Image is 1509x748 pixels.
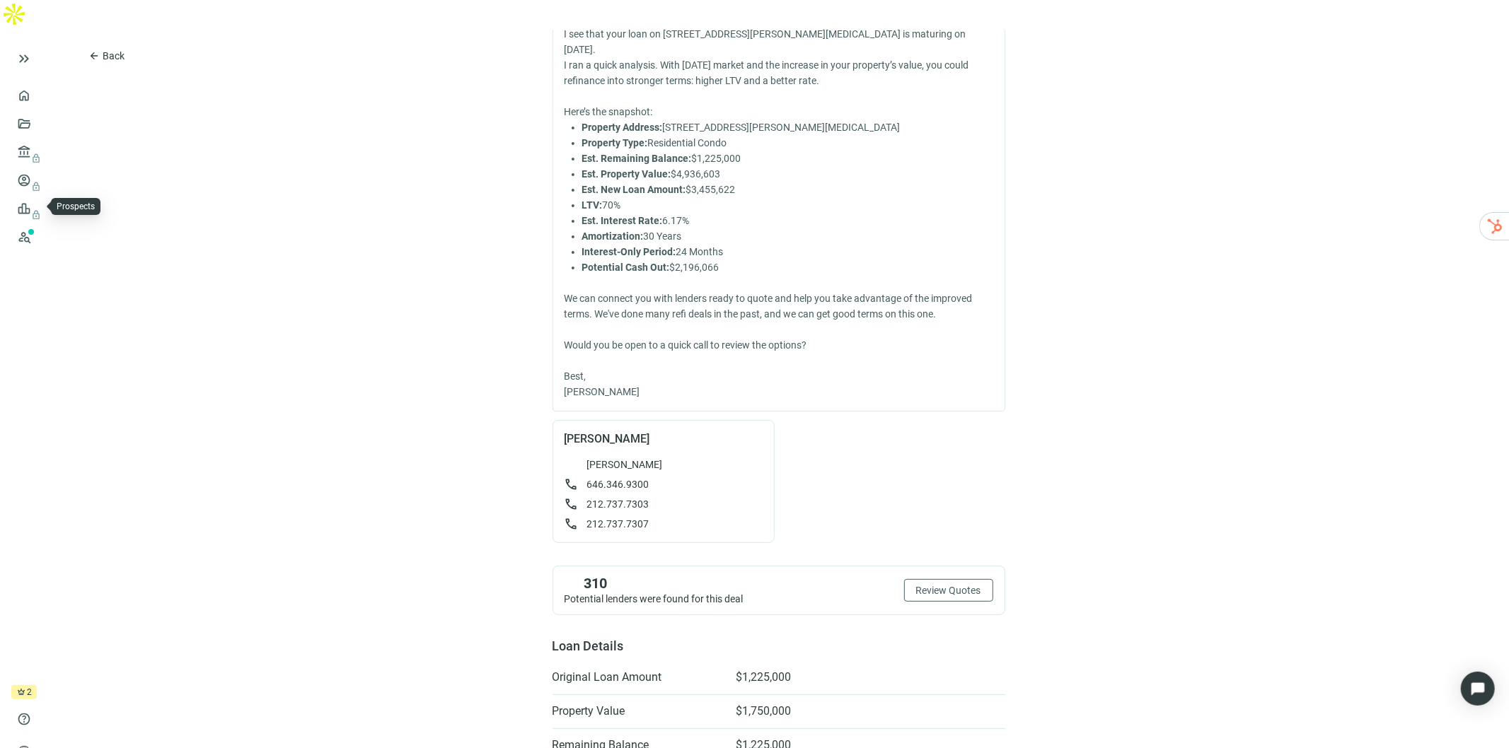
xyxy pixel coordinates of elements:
[582,122,663,133] strong: Property Address:
[916,585,981,596] span: Review Quotes
[565,291,993,322] div: We can connect you with lenders ready to quote and help you take advantage of the improved terms....
[582,135,993,151] li: Residential Condo
[565,432,763,446] span: [PERSON_NAME]
[17,688,25,696] span: crown
[565,104,993,119] div: Here’s the snapshot:
[904,579,993,602] button: Review Quotes
[582,197,993,213] li: 70%
[582,228,993,244] li: 30 Years
[17,712,31,726] span: help
[736,704,792,718] span: $1,750,000
[587,479,649,490] span: 646.346.9300
[736,670,792,684] span: $1,225,000
[565,477,579,491] span: call
[553,704,722,718] span: Property Value
[565,497,579,511] span: call
[582,262,670,273] strong: Potential Cash Out:
[582,153,692,164] strong: Est. Remaining Balance:
[582,119,993,135] li: [STREET_ADDRESS][PERSON_NAME][MEDICAL_DATA]
[582,166,993,182] li: $4,936,603
[587,518,649,530] span: 212.737.7307
[27,685,32,699] span: 2
[103,50,125,62] span: Back
[553,638,624,653] span: Loan Details
[565,337,993,353] div: Would you be open to a quick call to review the options?
[582,230,644,242] strong: Amortization:
[582,168,671,180] strong: Est. Property Value:
[582,244,993,259] li: 24 Months
[582,182,993,197] li: $3,455,622
[553,670,722,684] span: Original Loan Amount
[88,50,100,62] span: arrow_back
[587,457,663,472] span: [PERSON_NAME]
[582,215,663,226] strong: Est. Interest Rate:
[582,259,993,275] li: $2,196,066
[565,57,993,88] div: I ran a quick analysis. With [DATE] market and the increase in your property’s value, you could r...
[1461,672,1495,706] div: Open Intercom Messenger
[582,199,603,211] strong: LTV:
[565,593,744,604] span: Potential lenders were found for this deal
[565,26,993,57] div: I see that your loan on [STREET_ADDRESS][PERSON_NAME][MEDICAL_DATA] is maturing on [DATE].
[565,368,993,384] div: Best,
[582,137,648,148] strong: Property Type:
[582,246,676,257] strong: Interest-Only Period:
[565,384,993,399] div: [PERSON_NAME]
[16,50,33,67] button: keyboard_double_arrow_right
[584,575,608,592] span: 310
[582,213,993,228] li: 6.17%
[582,184,686,195] strong: Est. New Loan Amount:
[565,517,579,531] span: call
[582,151,993,166] li: $1,225,000
[587,498,649,510] span: 212.737.7303
[76,45,137,67] button: arrow_backBack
